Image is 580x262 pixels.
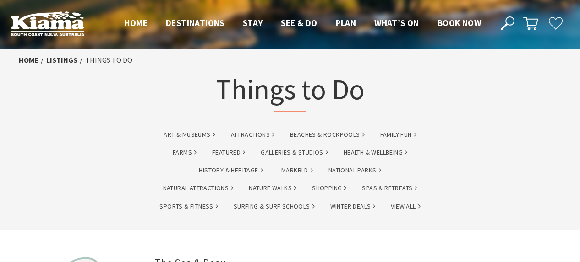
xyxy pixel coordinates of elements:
span: Destinations [166,17,224,28]
a: Farms [173,147,197,158]
a: Family Fun [380,129,416,140]
span: What’s On [374,17,419,28]
img: Kiama Logo [11,11,84,36]
a: Galleries & Studios [261,147,328,158]
h1: Things to Do [216,71,365,112]
a: Art & Museums [164,129,215,140]
a: History & Heritage [199,165,263,176]
a: listings [46,55,77,65]
a: Attractions [231,129,274,140]
a: Home [19,55,38,65]
nav: Main Menu [115,16,490,31]
li: Things To Do [85,54,132,66]
span: Home [124,17,148,28]
a: Sports & Fitness [159,201,218,212]
a: Spas & Retreats [362,183,417,193]
a: Winter Deals [330,201,376,212]
span: Plan [336,17,356,28]
span: Stay [243,17,263,28]
a: Beaches & Rockpools [290,129,365,140]
span: See & Do [281,17,317,28]
a: Surfing & Surf Schools [234,201,315,212]
a: Shopping [312,183,346,193]
a: lmarkbld [279,165,313,176]
a: Nature Walks [249,183,296,193]
a: Featured [212,147,245,158]
a: View All [391,201,420,212]
a: National Parks [328,165,381,176]
span: Book now [438,17,481,28]
a: Natural Attractions [163,183,234,193]
a: Health & Wellbeing [344,147,407,158]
